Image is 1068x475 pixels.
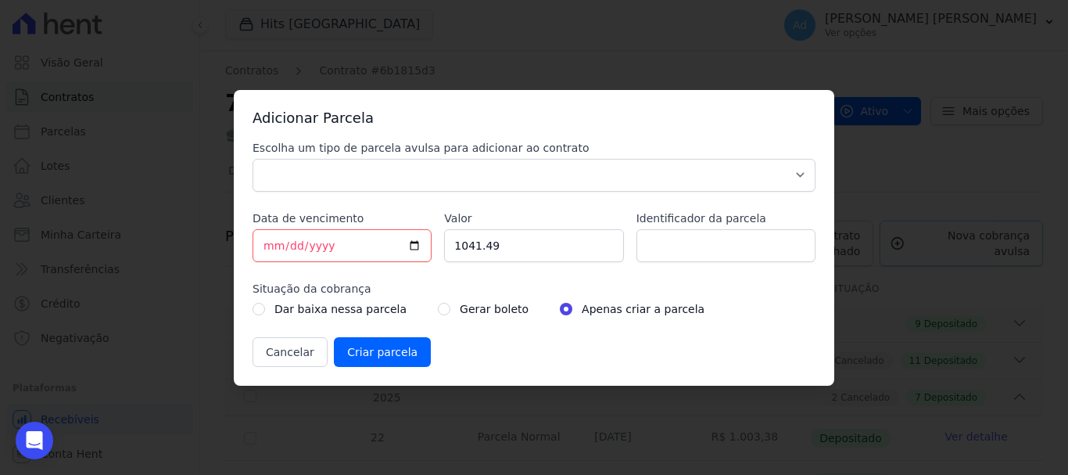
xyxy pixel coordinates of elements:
[16,422,53,459] div: Open Intercom Messenger
[460,300,529,318] label: Gerar boleto
[253,109,815,128] h3: Adicionar Parcela
[253,281,815,297] label: Situação da cobrança
[253,337,328,367] button: Cancelar
[274,300,407,318] label: Dar baixa nessa parcela
[253,140,815,156] label: Escolha um tipo de parcela avulsa para adicionar ao contrato
[444,211,623,226] label: Valor
[334,337,431,367] input: Criar parcela
[253,211,432,226] label: Data de vencimento
[636,211,815,226] label: Identificador da parcela
[582,300,704,318] label: Apenas criar a parcela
